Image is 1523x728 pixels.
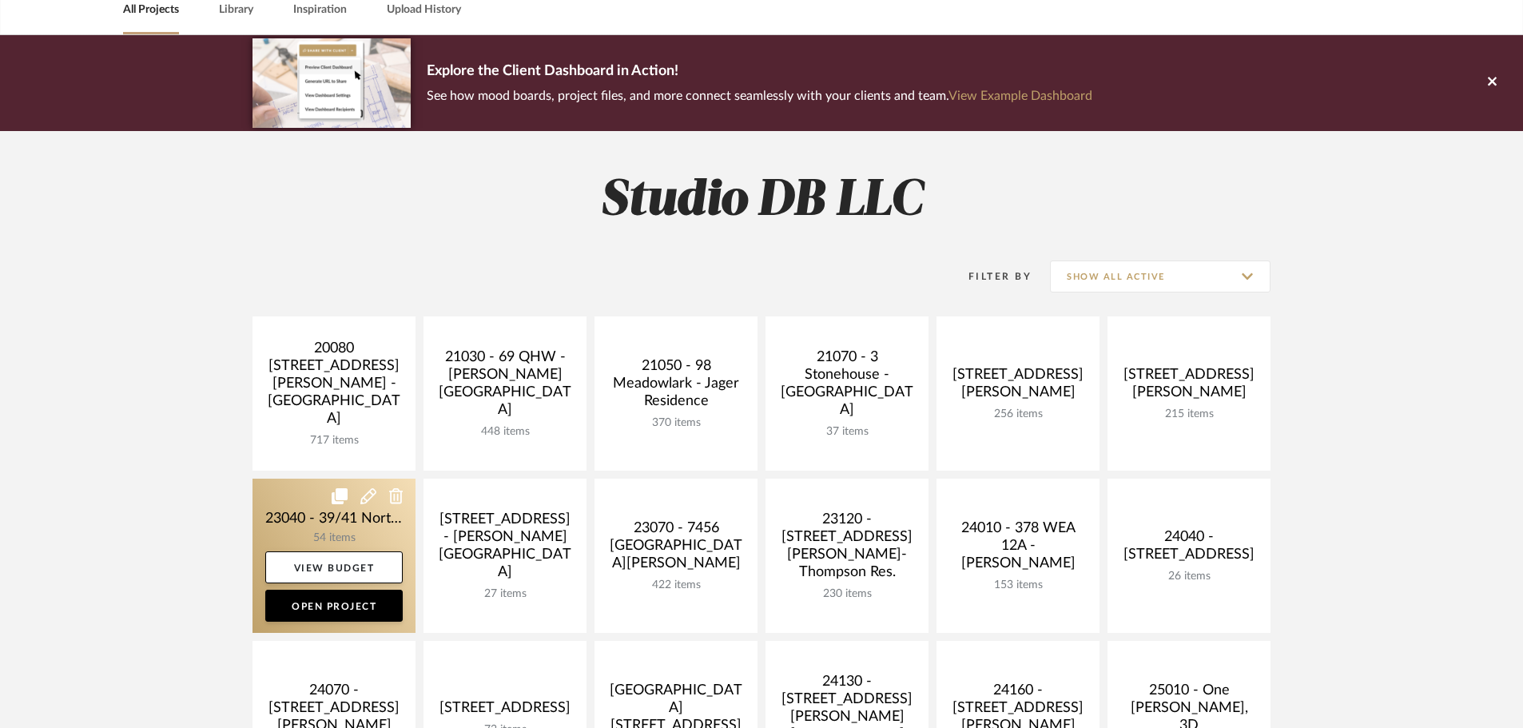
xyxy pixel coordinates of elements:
[1120,366,1258,408] div: [STREET_ADDRESS][PERSON_NAME]
[949,579,1087,592] div: 153 items
[778,511,916,587] div: 23120 - [STREET_ADDRESS][PERSON_NAME]-Thompson Res.
[253,38,411,127] img: d5d033c5-7b12-40c2-a960-1ecee1989c38.png
[265,551,403,583] a: View Budget
[949,408,1087,421] div: 256 items
[186,171,1337,231] h2: Studio DB LLC
[948,90,1092,102] a: View Example Dashboard
[265,340,403,434] div: 20080 [STREET_ADDRESS][PERSON_NAME] - [GEOGRAPHIC_DATA]
[1120,570,1258,583] div: 26 items
[427,85,1092,107] p: See how mood boards, project files, and more connect seamlessly with your clients and team.
[1120,408,1258,421] div: 215 items
[607,357,745,416] div: 21050 - 98 Meadowlark - Jager Residence
[265,590,403,622] a: Open Project
[778,587,916,601] div: 230 items
[949,366,1087,408] div: [STREET_ADDRESS][PERSON_NAME]
[607,579,745,592] div: 422 items
[949,519,1087,579] div: 24010 - 378 WEA 12A - [PERSON_NAME]
[948,269,1032,284] div: Filter By
[436,425,574,439] div: 448 items
[607,519,745,579] div: 23070 - 7456 [GEOGRAPHIC_DATA][PERSON_NAME]
[436,699,574,723] div: [STREET_ADDRESS]
[436,511,574,587] div: [STREET_ADDRESS] - [PERSON_NAME][GEOGRAPHIC_DATA]
[436,348,574,425] div: 21030 - 69 QHW - [PERSON_NAME][GEOGRAPHIC_DATA]
[427,59,1092,85] p: Explore the Client Dashboard in Action!
[778,348,916,425] div: 21070 - 3 Stonehouse - [GEOGRAPHIC_DATA]
[778,425,916,439] div: 37 items
[436,587,574,601] div: 27 items
[265,434,403,448] div: 717 items
[607,416,745,430] div: 370 items
[1120,528,1258,570] div: 24040 - [STREET_ADDRESS]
